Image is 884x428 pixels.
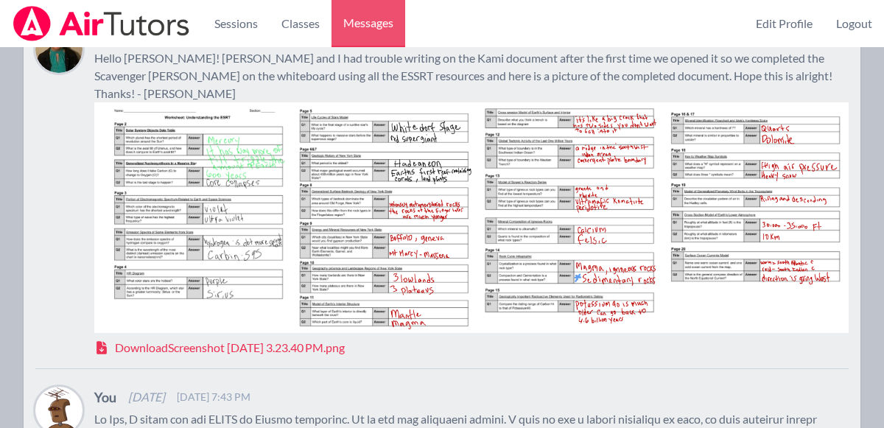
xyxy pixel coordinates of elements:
p: Hello [PERSON_NAME]! [PERSON_NAME] and I had trouble writing on the Kami document after the first... [94,49,849,102]
span: [DATE] [128,388,165,406]
h4: You [94,387,116,407]
img: Airtutors Logo [12,6,191,41]
img: Amy Ayers [35,26,83,73]
span: Download Screenshot [DATE] 3.23.40 PM.png [115,339,345,357]
span: Messages [343,14,393,32]
img: Screenshot 2025-09-16 at 3.23.40 PM.png [94,102,849,333]
a: DownloadScreenshot [DATE] 3.23.40 PM.png [94,339,849,357]
span: [DATE] 7:43 PM [177,390,250,404]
